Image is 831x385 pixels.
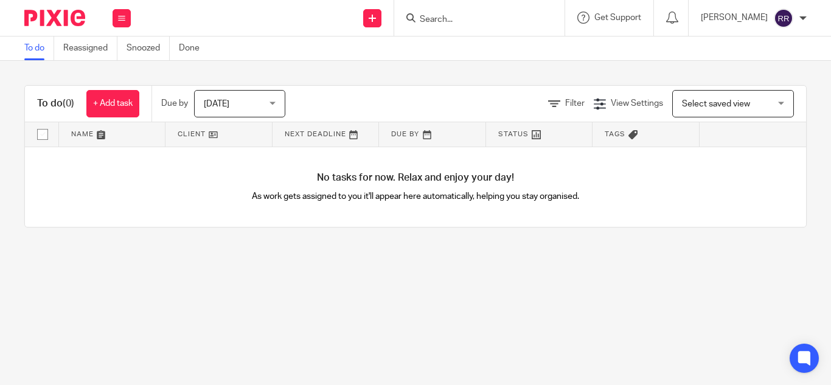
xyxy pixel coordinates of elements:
span: Filter [565,99,585,108]
img: svg%3E [774,9,793,28]
span: Tags [605,131,625,137]
span: View Settings [611,99,663,108]
p: As work gets assigned to you it'll appear here automatically, helping you stay organised. [220,190,611,203]
a: + Add task [86,90,139,117]
h4: No tasks for now. Relax and enjoy your day! [25,172,806,184]
span: Select saved view [682,100,750,108]
img: Pixie [24,10,85,26]
span: Get Support [594,13,641,22]
span: (0) [63,99,74,108]
a: Reassigned [63,36,117,60]
h1: To do [37,97,74,110]
span: [DATE] [204,100,229,108]
p: [PERSON_NAME] [701,12,768,24]
p: Due by [161,97,188,109]
a: Done [179,36,209,60]
input: Search [419,15,528,26]
a: To do [24,36,54,60]
a: Snoozed [127,36,170,60]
